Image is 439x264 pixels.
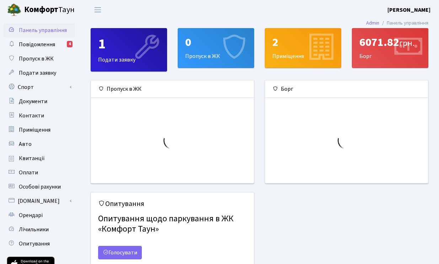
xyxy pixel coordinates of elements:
div: 6071.82 [359,36,421,49]
div: 4 [67,41,73,47]
nav: breadcrumb [355,16,439,31]
span: Квитанції [19,154,45,162]
a: 0Пропуск в ЖК [178,28,254,68]
span: Таун [24,4,75,16]
div: 0 [185,36,247,49]
a: Приміщення [4,123,75,137]
a: Подати заявку [4,66,75,80]
a: Авто [4,137,75,151]
a: Спорт [4,80,75,94]
a: Панель управління [4,23,75,37]
span: Орендарі [19,211,43,219]
span: Авто [19,140,32,148]
a: Оплати [4,165,75,180]
span: Лічильники [19,226,49,233]
a: Голосувати [98,246,142,259]
a: Лічильники [4,222,75,237]
div: 1 [98,36,160,53]
span: Приміщення [19,126,50,134]
h5: Опитування [98,200,247,208]
span: Опитування [19,240,50,248]
div: 2 [272,36,334,49]
a: Пропуск в ЖК [4,52,75,66]
h4: Опитування щодо паркування в ЖК «Комфорт Таун» [98,211,247,237]
a: Опитування [4,237,75,251]
a: Орендарі [4,208,75,222]
div: Подати заявку [91,28,167,71]
img: logo.png [7,3,21,17]
b: Комфорт [24,4,58,15]
a: Admin [366,19,379,27]
span: Оплати [19,169,38,176]
a: [DOMAIN_NAME] [4,194,75,208]
div: Приміщення [265,28,341,68]
span: Повідомлення [19,41,55,48]
a: Квитанції [4,151,75,165]
a: Повідомлення4 [4,37,75,52]
a: [PERSON_NAME] [387,6,430,14]
a: 2Приміщення [265,28,341,68]
span: Панель управління [19,26,67,34]
div: Борг [352,28,428,68]
a: Документи [4,94,75,109]
a: 1Подати заявку [91,28,167,72]
div: Пропуск в ЖК [178,28,254,68]
span: Контакти [19,112,44,120]
div: Борг [265,80,428,98]
li: Панель управління [379,19,428,27]
span: Подати заявку [19,69,56,77]
span: Документи [19,97,47,105]
a: Особові рахунки [4,180,75,194]
span: Особові рахунки [19,183,61,191]
div: Пропуск в ЖК [91,80,254,98]
span: Пропуск в ЖК [19,55,54,63]
button: Переключити навігацію [89,4,107,16]
a: Контакти [4,109,75,123]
